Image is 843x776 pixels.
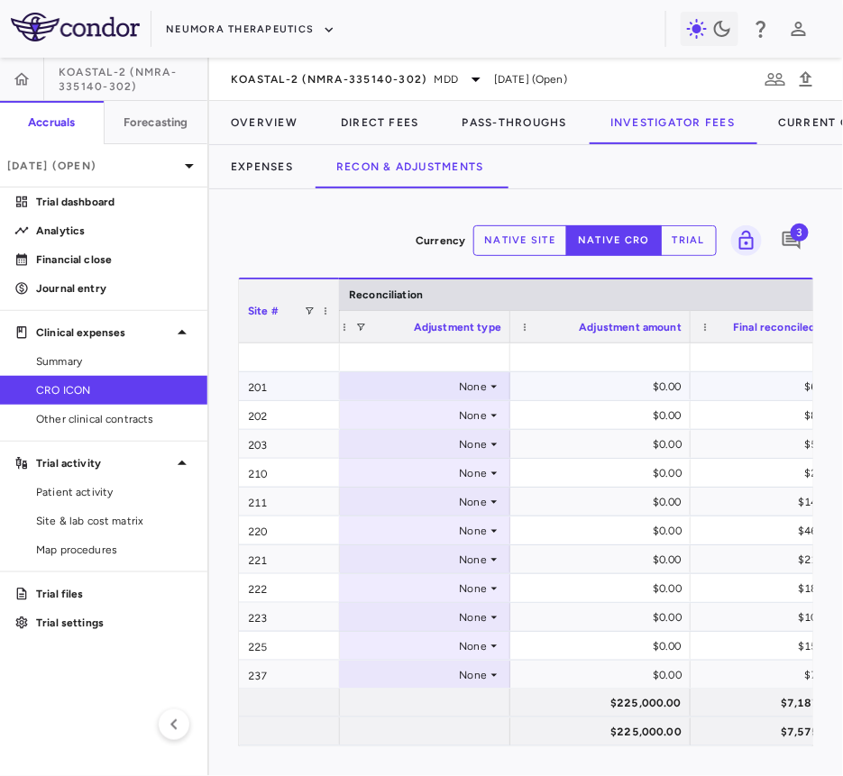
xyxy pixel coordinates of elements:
[776,225,807,256] button: Add comment
[36,353,193,370] span: Summary
[527,689,682,717] div: $225,000.00
[527,372,682,401] div: $0.00
[435,71,458,87] span: MDD
[527,516,682,545] div: $0.00
[781,230,802,251] svg: Add comment
[527,603,682,632] div: $0.00
[239,603,340,631] div: 223
[7,158,179,174] p: [DATE] (Open)
[36,324,171,341] p: Clinical expenses
[239,516,340,544] div: 220
[36,542,193,558] span: Map procedures
[527,545,682,574] div: $0.00
[494,71,567,87] span: [DATE] (Open)
[589,101,756,144] button: Investigator Fees
[239,401,340,429] div: 202
[36,223,193,239] p: Analytics
[346,516,487,545] div: None
[239,574,340,602] div: 222
[527,488,682,516] div: $0.00
[36,280,193,297] p: Journal entry
[209,145,315,188] button: Expenses
[11,13,140,41] img: logo-full-SnFGN8VE.png
[527,574,682,603] div: $0.00
[239,430,340,458] div: 203
[346,459,487,488] div: None
[239,372,340,400] div: 201
[527,430,682,459] div: $0.00
[231,72,427,87] span: KOASTAL-2 (NMRA-335140-302)
[239,545,340,573] div: 221
[566,225,662,256] button: native cro
[414,321,501,333] span: Adjustment type
[349,288,423,301] span: Reconciliation
[239,488,340,516] div: 211
[248,305,279,317] span: Site #
[527,459,682,488] div: $0.00
[239,459,340,487] div: 210
[319,101,441,144] button: Direct Fees
[59,65,207,94] span: KOASTAL-2 (NMRA-335140-302)
[527,717,682,746] div: $225,000.00
[36,586,193,602] p: Trial files
[346,372,487,401] div: None
[36,251,193,268] p: Financial close
[346,574,487,603] div: None
[527,401,682,430] div: $0.00
[441,101,589,144] button: Pass-Throughs
[473,225,568,256] button: native site
[346,545,487,574] div: None
[315,145,506,188] button: Recon & Adjustments
[346,430,487,459] div: None
[36,382,193,398] span: CRO ICON
[416,233,465,249] p: Currency
[346,488,487,516] div: None
[28,114,75,131] h6: Accruals
[36,484,193,500] span: Patient activity
[579,321,682,333] span: Adjustment amount
[239,632,340,660] div: 225
[36,455,171,471] p: Trial activity
[36,615,193,631] p: Trial settings
[346,661,487,689] div: None
[527,661,682,689] div: $0.00
[166,15,335,44] button: Neumora Therapeutics
[239,661,340,689] div: 237
[346,603,487,632] div: None
[346,632,487,661] div: None
[36,411,193,427] span: Other clinical contracts
[36,194,193,210] p: Trial dashboard
[791,224,809,242] span: 3
[527,632,682,661] div: $0.00
[36,513,193,529] span: Site & lab cost matrix
[724,225,762,256] span: Lock grid
[661,225,717,256] button: trial
[346,401,487,430] div: None
[209,101,319,144] button: Overview
[124,114,188,131] h6: Forecasting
